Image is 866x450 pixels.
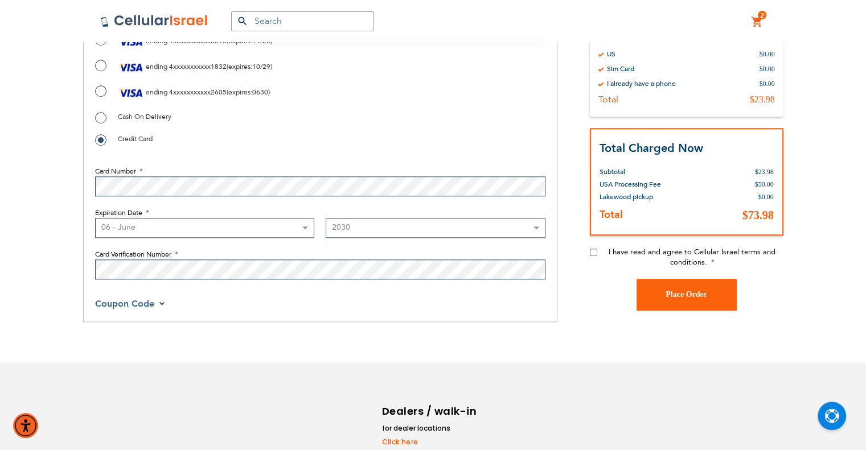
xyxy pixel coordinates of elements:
span: $73.98 [742,209,774,221]
span: 4xxxxxxxxxxx2605 [169,88,227,97]
li: for dealer locations [382,423,479,434]
div: $23.98 [750,94,775,105]
th: Subtotal [600,157,688,178]
span: expires [228,36,251,46]
input: Search [231,11,374,31]
label: ( : ) [95,59,272,76]
span: Card Number [95,167,136,176]
a: Click here [382,437,479,447]
span: 4xxxxxxxxxxx1832 [169,62,227,71]
span: ending [146,88,167,97]
img: Visa [118,84,144,101]
label: ( : ) [95,84,270,101]
span: $23.98 [755,168,774,176]
strong: Total Charged Now [600,141,703,156]
div: $0.00 [760,49,775,59]
div: Total [598,94,618,105]
img: Visa [118,59,144,76]
a: 2 [751,15,764,29]
span: ending [146,36,167,46]
span: 10/29 [252,62,270,71]
span: ending [146,62,167,71]
span: 11/28 [252,36,270,46]
div: Sim Card [607,64,634,73]
span: USA Processing Fee [600,180,661,189]
span: Card Verification Number [95,250,171,259]
span: $50.00 [755,180,774,188]
div: I already have a phone [607,79,676,88]
div: $0.00 [760,79,775,88]
button: Place Order [637,279,737,311]
span: Coupon Code [95,298,154,310]
span: Expiration Date [95,208,142,217]
div: $0.00 [760,64,775,73]
span: $0.00 [758,193,774,201]
img: Cellular Israel Logo [100,14,208,28]
span: Place Order [666,290,707,299]
div: Accessibility Menu [13,413,38,438]
span: 2 [760,11,764,20]
strong: Total [600,208,623,222]
span: 4xxxxxxxxxxx5316 [169,36,227,46]
h6: Dealers / walk-in [382,403,479,420]
span: expires [228,62,251,71]
span: I have read and agree to Cellular Israel terms and conditions. [609,247,775,267]
span: Credit Card [118,134,153,143]
span: expires [228,88,251,97]
span: 0630 [252,88,268,97]
div: US [607,49,615,59]
span: Lakewood pickup [600,192,653,201]
span: Cash On Delivery [118,112,171,121]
